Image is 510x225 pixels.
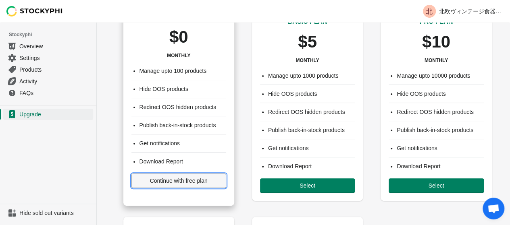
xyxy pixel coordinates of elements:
li: Hide OOS products [397,90,483,98]
h3: MONTHLY [425,57,448,64]
a: Activity [3,75,93,87]
span: Stockyphi [9,31,96,39]
span: Overview [19,42,92,50]
li: Manage upto 10000 products [397,72,483,80]
li: Get notifications [397,144,483,152]
li: Download Report [397,162,483,170]
h3: MONTHLY [296,57,319,64]
span: Hide sold out variants [19,209,92,217]
p: $5 [298,33,317,51]
span: Products [19,66,92,74]
a: Products [3,64,93,75]
span: Activity [19,77,92,85]
span: Upgrade [19,110,92,118]
span: Continue with free plan [150,178,208,184]
li: Get notifications [268,144,355,152]
li: Hide OOS products [139,85,226,93]
span: Avatar with initials 北 [423,5,436,18]
li: Publish back-in-stock products [397,126,483,134]
a: Upgrade [3,109,93,120]
a: Settings [3,52,93,64]
li: Manage upto 1000 products [268,72,355,80]
text: 北 [426,8,433,15]
button: Select [260,178,355,193]
li: Download Report [268,162,355,170]
li: Redirect OOS hidden products [139,103,226,111]
li: Manage upto 100 products [139,67,226,75]
button: Avatar with initials 北北欧ヴィンテージ食器【Scandistyle】 [420,3,507,19]
li: Get notifications [139,139,226,147]
span: Select [300,182,315,189]
p: $10 [422,33,450,51]
button: Select [389,178,483,193]
a: FAQs [3,87,93,99]
button: Continue with free plan [131,173,226,188]
li: Publish back-in-stock products [268,126,355,134]
li: Download Report [139,157,226,165]
li: Publish back-in-stock products [139,121,226,129]
a: Open chat [483,198,504,219]
p: 北欧ヴィンテージ食器【Scandistyle】 [439,8,504,14]
h3: MONTHLY [167,52,190,59]
li: Hide OOS products [268,90,355,98]
a: Overview [3,40,93,52]
span: Settings [19,54,92,62]
p: $0 [169,28,188,46]
span: FAQs [19,89,92,97]
span: Select [428,182,444,189]
li: Redirect OOS hidden products [268,108,355,116]
img: Stockyphi [6,6,63,17]
a: Hide sold out variants [3,207,93,219]
li: Redirect OOS hidden products [397,108,483,116]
